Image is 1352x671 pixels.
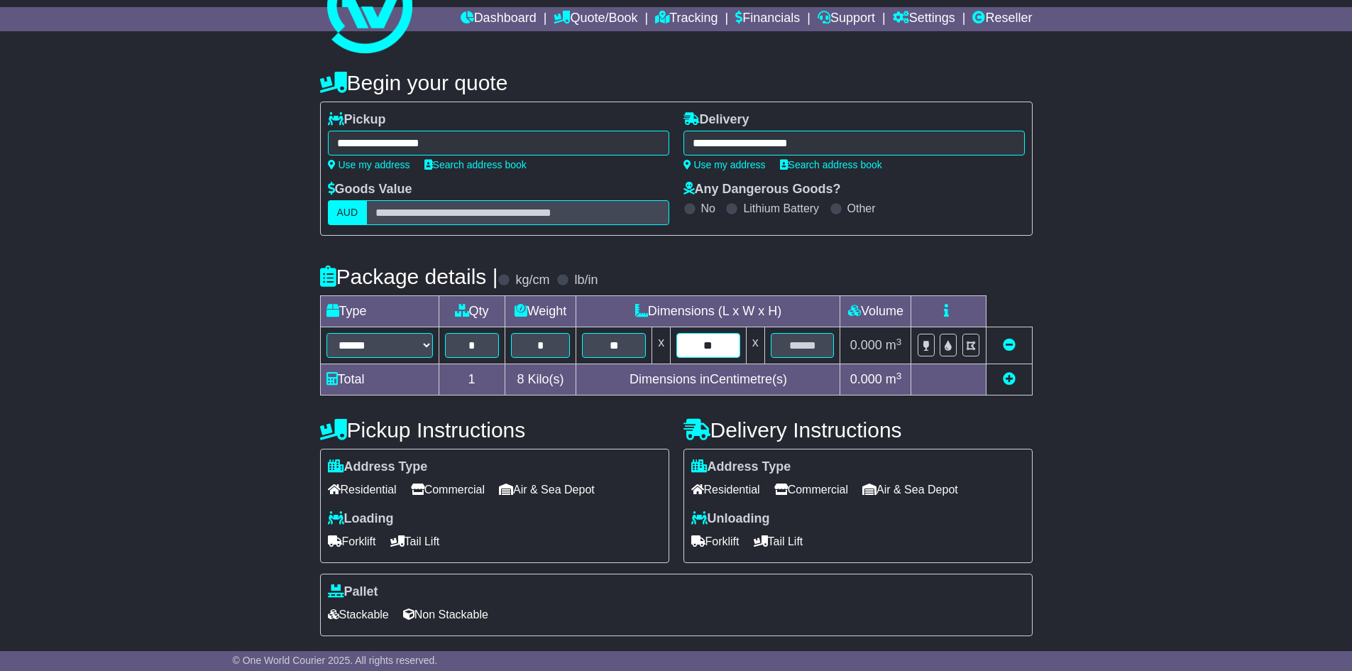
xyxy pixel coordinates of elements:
span: Tail Lift [390,530,440,552]
span: Commercial [774,479,848,501]
h4: Begin your quote [320,71,1033,94]
td: Weight [505,296,576,327]
a: Quote/Book [554,7,637,31]
span: Non Stackable [403,604,488,626]
a: Reseller [972,7,1032,31]
td: x [652,327,671,364]
label: Pickup [328,112,386,128]
span: m [886,338,902,352]
span: Air & Sea Depot [862,479,958,501]
a: Use my address [328,159,410,170]
a: Use my address [683,159,766,170]
label: lb/in [574,273,598,288]
span: m [886,372,902,386]
span: Commercial [411,479,485,501]
td: Dimensions in Centimetre(s) [576,364,840,395]
span: 0.000 [850,338,882,352]
label: Loading [328,511,394,527]
td: Kilo(s) [505,364,576,395]
h4: Package details | [320,265,498,288]
span: Residential [691,479,760,501]
span: Air & Sea Depot [499,479,595,501]
span: Stackable [328,604,389,626]
label: Address Type [328,459,428,475]
a: Search address book [424,159,527,170]
a: Tracking [655,7,718,31]
td: Qty [439,296,505,327]
a: Financials [735,7,800,31]
label: No [701,202,715,215]
sup: 3 [896,371,902,381]
td: Type [320,296,439,327]
label: kg/cm [515,273,549,288]
label: Goods Value [328,182,412,197]
td: x [746,327,764,364]
span: Forklift [328,530,376,552]
td: 1 [439,364,505,395]
td: Dimensions (L x W x H) [576,296,840,327]
label: AUD [328,200,368,225]
span: 0.000 [850,372,882,386]
span: 8 [517,372,524,386]
h4: Pickup Instructions [320,418,669,442]
td: Volume [840,296,911,327]
sup: 3 [896,337,902,347]
label: Delivery [683,112,749,128]
a: Support [818,7,875,31]
label: Any Dangerous Goods? [683,182,841,197]
label: Other [847,202,876,215]
label: Unloading [691,511,770,527]
td: Total [320,364,439,395]
a: Remove this item [1003,338,1016,352]
span: Forklift [691,530,740,552]
a: Add new item [1003,372,1016,386]
a: Settings [893,7,955,31]
span: Residential [328,479,397,501]
span: © One World Courier 2025. All rights reserved. [233,655,438,666]
label: Pallet [328,584,378,600]
label: Lithium Battery [743,202,819,215]
h4: Delivery Instructions [683,418,1033,442]
a: Search address book [780,159,882,170]
span: Tail Lift [754,530,803,552]
a: Dashboard [461,7,537,31]
label: Address Type [691,459,791,475]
